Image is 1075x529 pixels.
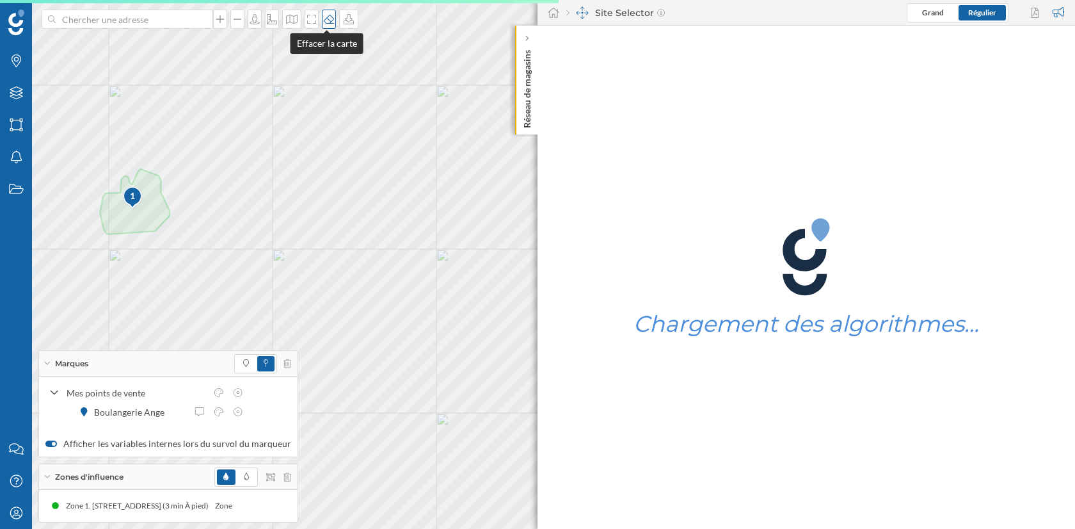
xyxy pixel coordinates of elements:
span: Zones d'influence [55,471,123,483]
span: Support [27,9,73,20]
span: Marques [55,358,88,370]
div: 1 [122,190,143,202]
span: Régulier [968,8,996,17]
img: dashboards-manager.svg [576,6,589,19]
img: Logo Geoblink [8,10,24,35]
span: Grand [922,8,944,17]
label: Afficher les variables internes lors du survol du marqueur [45,437,291,450]
h1: Chargement des algorithmes… [633,312,979,336]
div: Site Selector [566,6,665,19]
div: Boulangerie Ange [94,405,171,419]
div: 1 [122,186,141,209]
div: Zone 1. [STREET_ADDRESS] (3 min À pied) [215,500,364,512]
div: Effacer la carte [291,33,363,54]
div: Mes points de vente [67,386,206,400]
img: pois-map-marker.svg [122,186,144,211]
p: Réseau de magasins [521,45,534,128]
div: Zone 1. [STREET_ADDRESS] (3 min À pied) [66,500,215,512]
